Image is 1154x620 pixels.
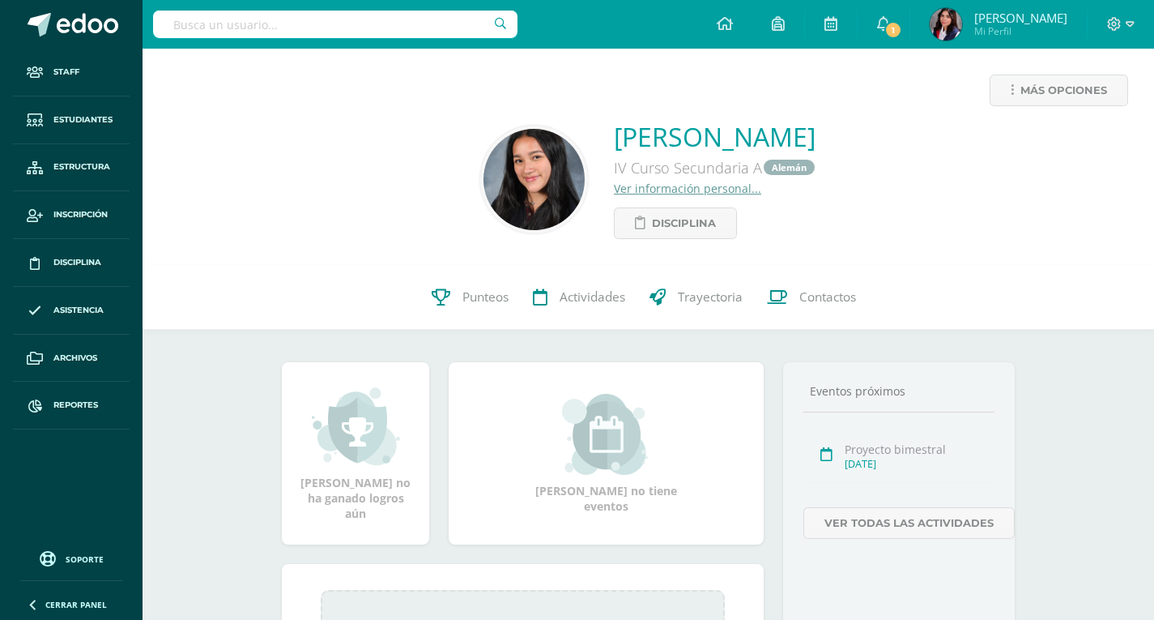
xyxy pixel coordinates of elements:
[13,382,130,430] a: Reportes
[53,113,113,126] span: Estudiantes
[1020,75,1107,105] span: Más opciones
[153,11,517,38] input: Busca un usuario...
[562,394,650,475] img: event_small.png
[526,394,688,514] div: [PERSON_NAME] no tiene eventos
[764,160,815,175] a: Alemán
[53,160,110,173] span: Estructura
[462,289,509,306] span: Punteos
[53,256,101,269] span: Disciplina
[13,335,130,383] a: Archivos
[614,119,816,154] a: [PERSON_NAME]
[678,289,743,306] span: Trayectoria
[53,66,79,79] span: Staff
[755,265,868,330] a: Contactos
[990,75,1128,106] a: Más opciones
[483,129,585,230] img: 88a4dd27d41d9d92459d00bae3cdc921.png
[803,383,994,399] div: Eventos próximos
[799,289,856,306] span: Contactos
[974,24,1067,38] span: Mi Perfil
[974,10,1067,26] span: [PERSON_NAME]
[298,386,413,521] div: [PERSON_NAME] no ha ganado logros aún
[53,352,97,365] span: Archivos
[560,289,625,306] span: Actividades
[845,442,990,457] div: Proyecto bimestral
[614,207,737,239] a: Disciplina
[53,304,104,317] span: Asistencia
[66,554,104,565] span: Soporte
[614,181,761,196] a: Ver información personal...
[13,144,130,192] a: Estructura
[13,239,130,287] a: Disciplina
[13,49,130,96] a: Staff
[19,547,123,569] a: Soporte
[312,386,400,467] img: achievement_small.png
[803,507,1015,539] a: Ver todas las actividades
[13,287,130,335] a: Asistencia
[930,8,962,41] img: 331a885a7a06450cabc094b6be9ba622.png
[53,208,108,221] span: Inscripción
[13,96,130,144] a: Estudiantes
[884,21,901,39] span: 1
[652,208,716,238] span: Disciplina
[637,265,755,330] a: Trayectoria
[845,457,990,471] div: [DATE]
[521,265,637,330] a: Actividades
[45,599,107,610] span: Cerrar panel
[419,265,521,330] a: Punteos
[53,399,98,412] span: Reportes
[614,154,816,181] div: IV Curso Secundaria A
[13,191,130,239] a: Inscripción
